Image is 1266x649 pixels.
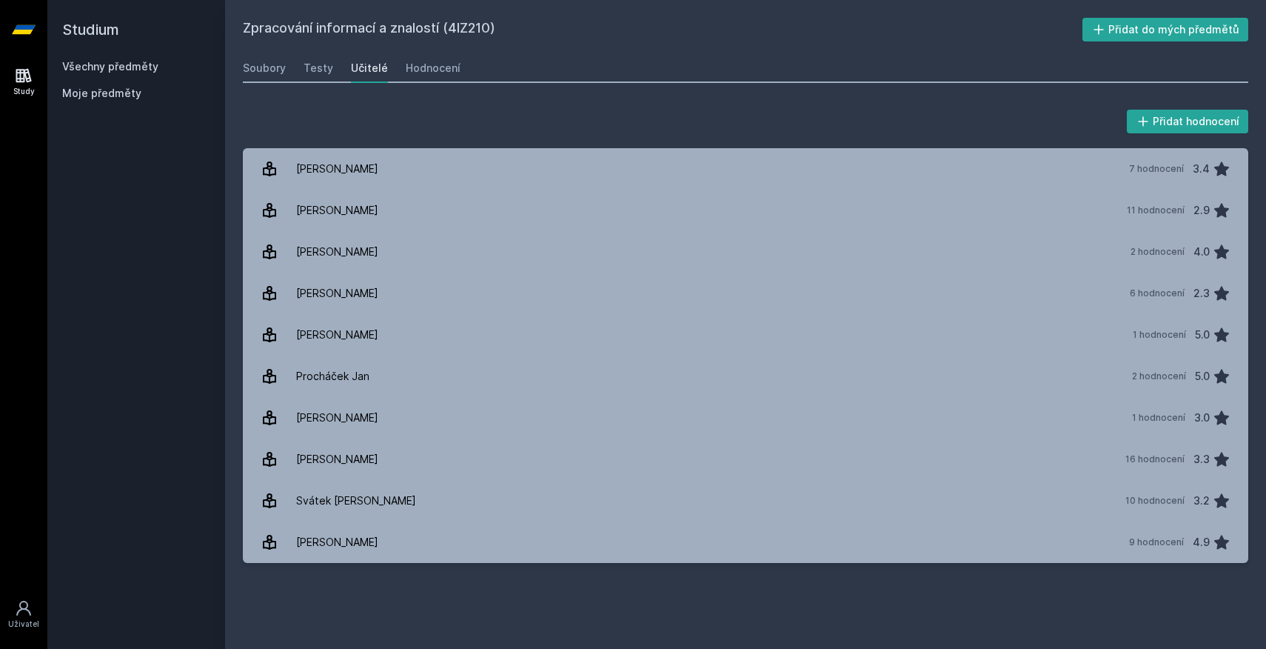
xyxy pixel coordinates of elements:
[406,61,460,76] div: Hodnocení
[243,231,1248,273] a: [PERSON_NAME] 2 hodnocení 4.0
[243,148,1248,190] a: [PERSON_NAME] 7 hodnocení 3.4
[1127,110,1249,133] button: Přidat hodnocení
[1194,403,1210,433] div: 3.0
[304,53,333,83] a: Testy
[1125,495,1185,507] div: 10 hodnocení
[296,279,378,308] div: [PERSON_NAME]
[1193,279,1210,308] div: 2.3
[3,592,44,637] a: Uživatel
[243,439,1248,480] a: [PERSON_NAME] 16 hodnocení 3.3
[351,53,388,83] a: Učitelé
[1132,412,1185,424] div: 1 hodnocení
[1127,204,1185,216] div: 11 hodnocení
[296,445,378,474] div: [PERSON_NAME]
[243,397,1248,439] a: [PERSON_NAME] 1 hodnocení 3.0
[1131,246,1185,258] div: 2 hodnocení
[1193,486,1210,516] div: 3.2
[243,61,286,76] div: Soubory
[243,356,1248,397] a: Procháček Jan 2 hodnocení 5.0
[296,527,378,557] div: [PERSON_NAME]
[62,86,141,101] span: Moje předměty
[296,486,416,516] div: Svátek [PERSON_NAME]
[296,154,378,184] div: [PERSON_NAME]
[243,314,1248,356] a: [PERSON_NAME] 1 hodnocení 5.0
[1129,536,1184,548] div: 9 hodnocení
[1193,445,1210,474] div: 3.3
[296,362,369,391] div: Procháček Jan
[1195,362,1210,391] div: 5.0
[243,53,286,83] a: Soubory
[243,190,1248,231] a: [PERSON_NAME] 11 hodnocení 2.9
[1132,370,1186,382] div: 2 hodnocení
[1193,237,1210,267] div: 4.0
[13,86,35,97] div: Study
[296,403,378,433] div: [PERSON_NAME]
[1133,329,1186,341] div: 1 hodnocení
[243,522,1248,563] a: [PERSON_NAME] 9 hodnocení 4.9
[243,480,1248,522] a: Svátek [PERSON_NAME] 10 hodnocení 3.2
[1129,163,1184,175] div: 7 hodnocení
[296,320,378,350] div: [PERSON_NAME]
[406,53,460,83] a: Hodnocení
[1193,196,1210,225] div: 2.9
[1195,320,1210,350] div: 5.0
[1082,18,1249,41] button: Přidat do mých předmětů
[62,60,158,73] a: Všechny předměty
[1125,453,1185,465] div: 16 hodnocení
[1130,287,1185,299] div: 6 hodnocení
[296,237,378,267] div: [PERSON_NAME]
[1193,154,1210,184] div: 3.4
[351,61,388,76] div: Učitelé
[243,18,1082,41] h2: Zpracování informací a znalostí (4IZ210)
[243,273,1248,314] a: [PERSON_NAME] 6 hodnocení 2.3
[1193,527,1210,557] div: 4.9
[3,59,44,104] a: Study
[304,61,333,76] div: Testy
[8,619,39,630] div: Uživatel
[296,196,378,225] div: [PERSON_NAME]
